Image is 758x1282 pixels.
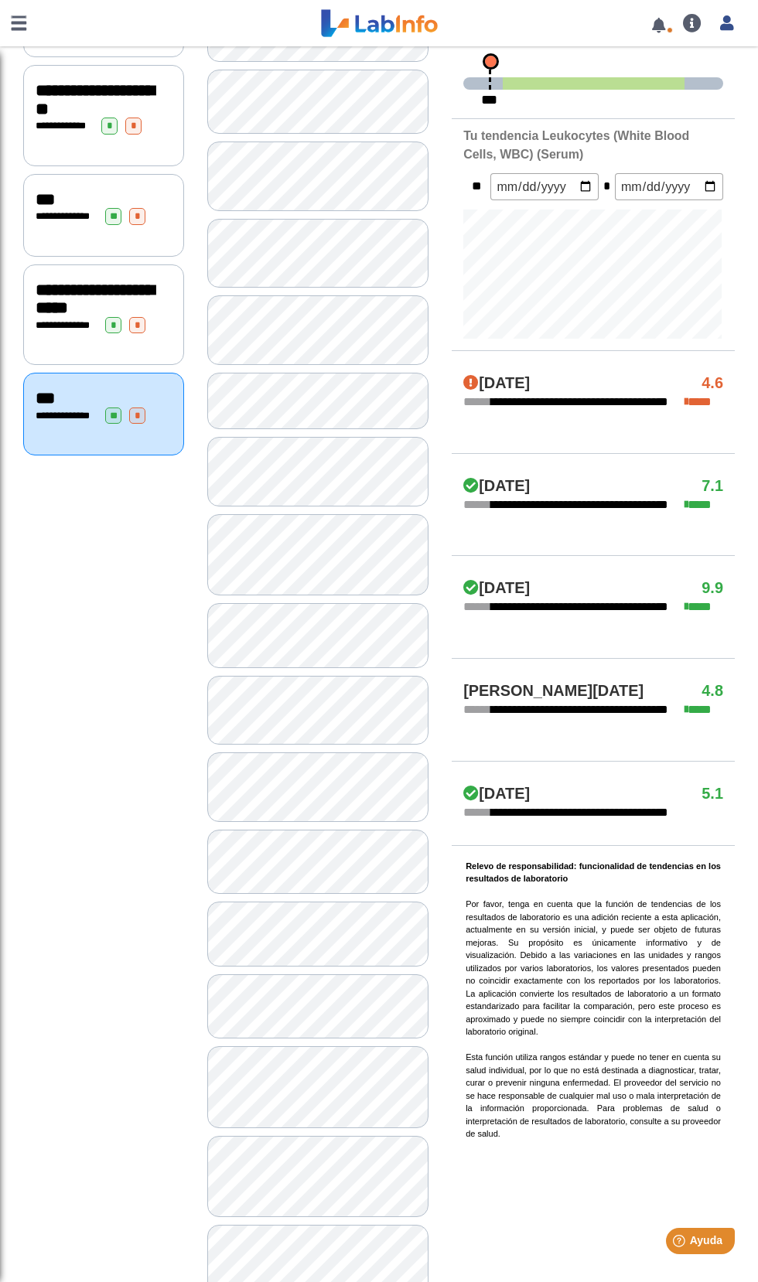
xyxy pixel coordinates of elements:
h4: 9.9 [702,579,723,598]
h4: 4.6 [702,374,723,393]
b: Tu tendencia Leukocytes (White Blood Cells, WBC) (Serum) [463,129,689,161]
h4: [DATE] [463,374,530,393]
h4: [DATE] [463,477,530,496]
h4: [PERSON_NAME][DATE] [463,682,644,701]
b: Relevo de responsabilidad: funcionalidad de tendencias en los resultados de laboratorio [466,861,721,884]
h4: 5.1 [702,785,723,803]
h4: [DATE] [463,785,530,803]
h4: 4.8 [702,682,723,701]
input: mm/dd/yyyy [615,173,723,200]
input: mm/dd/yyyy [490,173,599,200]
h4: [DATE] [463,579,530,598]
iframe: Help widget launcher [620,1222,741,1265]
h4: 7.1 [702,477,723,496]
p: Por favor, tenga en cuenta que la función de tendencias de los resultados de laboratorio es una a... [466,860,721,1141]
